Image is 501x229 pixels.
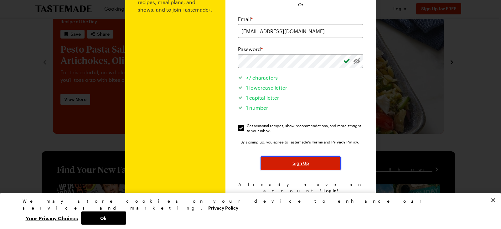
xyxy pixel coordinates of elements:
[312,139,323,144] a: Tastemade Terms of Service
[246,75,278,81] span: >7 characters
[23,211,81,225] button: Your Privacy Choices
[238,15,253,23] label: Email
[247,123,364,133] span: Get seasonal recipes, show recommendations, and more straight to your inbox.
[246,105,268,111] span: 1 number
[261,156,341,170] button: Sign Up
[240,139,361,145] div: By signing up, you agree to Tastemade's and
[23,198,473,211] div: We may store cookies on your device to enhance our services and marketing.
[23,198,473,225] div: Privacy
[323,188,338,194] button: Log In!
[331,139,359,144] a: Tastemade Privacy Policy
[238,125,244,131] input: Get seasonal recipes, show recommendations, and more straight to your inbox.
[486,193,500,207] button: Close
[298,2,303,8] span: Or
[246,85,287,91] span: 1 lowercase letter
[246,95,279,101] span: 1 capital letter
[208,205,238,211] a: More information about your privacy, opens in a new tab
[292,160,309,166] span: Sign Up
[238,182,363,193] span: Already have an account?
[81,211,126,225] button: Ok
[238,45,263,53] label: Password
